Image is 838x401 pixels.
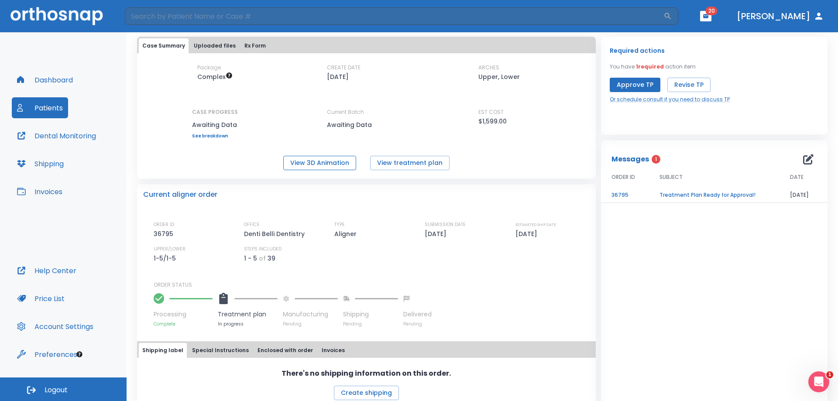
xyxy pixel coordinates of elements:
button: Special Instructions [189,343,252,358]
p: Complete [154,321,213,327]
p: Required actions [610,45,665,56]
p: ESTIMATED SHIP DATE [515,221,556,229]
a: See breakdown [192,134,238,139]
p: Aligner [334,229,360,239]
p: UPPER/LOWER [154,245,185,253]
p: 39 [268,253,275,264]
a: Or schedule consult if you need to discuss TP [610,96,730,103]
span: 1 [826,371,833,378]
img: Orthosnap [10,7,103,25]
p: 36795 [154,229,176,239]
p: Denti Belli Dentistry [244,229,308,239]
div: Tooltip anchor [76,350,83,358]
p: of [259,253,266,264]
button: Create shipping [334,386,399,400]
p: There's no shipping information on this order. [282,368,451,379]
p: [DATE] [425,229,450,239]
button: Invoices [12,181,68,202]
button: Dashboard [12,69,78,90]
p: 1 - 5 [244,253,257,264]
p: Pending [343,321,398,327]
p: In progress [218,321,278,327]
p: Shipping [343,310,398,319]
button: Invoices [318,343,348,358]
p: Current Batch [327,108,405,116]
p: $1,599.00 [478,116,507,127]
button: View treatment plan [370,156,450,170]
button: View 3D Animation [283,156,356,170]
p: Manufacturing [283,310,338,319]
p: CREATE DATE [327,64,361,72]
div: tabs [139,38,594,53]
p: Upper, Lower [478,72,520,82]
p: Processing [154,310,213,319]
td: [DATE] [780,188,828,203]
span: SUBJECT [659,173,683,181]
p: [DATE] [515,229,540,239]
p: OFFICE [244,221,260,229]
p: [DATE] [327,72,349,82]
p: 1-5/1-5 [154,253,179,264]
p: Treatment plan [218,310,278,319]
p: You have action item [610,63,696,71]
p: Delivered [403,310,432,319]
p: TYPE [334,221,345,229]
p: SUBMISSION DATE [425,221,466,229]
p: ARCHES [478,64,499,72]
input: Search by Patient Name or Case # [125,7,663,25]
p: Awaiting Data [327,120,405,130]
button: Shipping label [139,343,187,358]
td: Treatment Plan Ready for Approval! [649,188,780,203]
p: ORDER ID [154,221,174,229]
button: Dental Monitoring [12,125,101,146]
p: CASE PROGRESS [192,108,238,116]
button: Revise TP [667,78,711,92]
span: ORDER ID [611,173,635,181]
p: Pending [403,321,432,327]
iframe: Intercom live chat [808,371,829,392]
button: [PERSON_NAME] [733,8,828,24]
button: Rx Form [241,38,269,53]
button: Help Center [12,260,82,281]
div: tabs [139,343,594,358]
button: Uploaded files [190,38,239,53]
span: 20 [706,7,718,15]
td: 36795 [601,188,649,203]
p: EST COST [478,108,504,116]
button: Patients [12,97,68,118]
p: ORDER STATUS [154,281,590,289]
button: Account Settings [12,316,99,337]
button: Preferences [12,344,82,365]
p: STEPS INCLUDED [244,245,282,253]
span: 1 [652,155,660,164]
button: Price List [12,288,70,309]
button: Case Summary [139,38,189,53]
button: Shipping [12,153,69,174]
span: DATE [790,173,804,181]
span: 1 required [636,63,664,70]
p: Messages [611,154,649,165]
p: Current aligner order [143,189,217,200]
p: Awaiting Data [192,120,238,130]
button: Enclosed with order [254,343,316,358]
span: Up to 50 Steps (100 aligners) [197,72,233,81]
p: Package [197,64,221,72]
span: Logout [45,385,68,395]
p: Pending [283,321,338,327]
button: Approve TP [610,78,660,92]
